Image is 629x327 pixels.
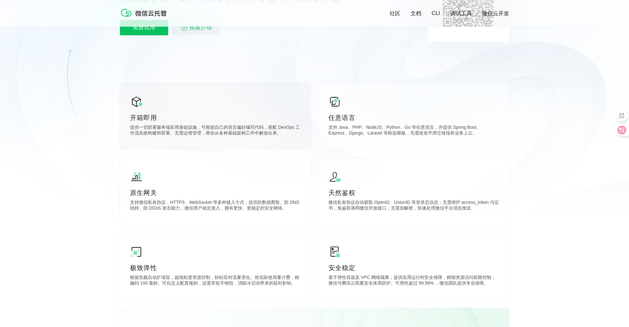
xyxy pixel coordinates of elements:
[130,200,301,212] p: 支持微信私有协议、HTTPS、WebSocket 等多种接入方式，提供防数据爬取、防 DNS 劫持、防 DDoS 攻击能力，微信用户就近接入，拥有更快、更稳定的安全网络。
[328,263,499,272] p: 安全稳定
[130,275,301,288] p: 根据负载自动扩缩容，超细粒度资源控制，轻松应对流量变化。按实际使用量计费，精确到 100 毫秒。可自定义配置规则，设置常驻不销毁，消除冷启动带来的延时影响。
[130,125,301,137] p: 提供一切部署服务端应用基础设施，可根据自己的语言偏好编写代码，搭配 DevOps 工作流高效构建和部署。无需运维管理，将你从各种基础架构工作中解放出来。
[328,125,499,137] p: 支持 Java、PHP、NodeJS、Python、Go 等任意语言，并提供 Spring Boot、Express、Django、Laravel 等框架模板，无需改造平滑迁移现有业务上云。
[120,20,168,35] p: 免费试用
[328,113,499,122] p: 任意语言
[328,275,499,288] p: 基于弹性容器及 VPC 网络隔离，提供应用运行时安全保障，精细资源访问权限控制，微信与腾讯云双重安全体系防护。可用性超过 99.99% ，微信团队提供专业保障。
[180,24,188,31] img: video_play.svg
[411,10,422,17] a: 文档
[120,15,171,20] a: 微信云托管
[482,10,509,17] a: 微信云开发
[130,263,301,272] p: 极致弹性
[390,10,401,17] a: 社区
[120,6,171,19] img: 微信云托管
[328,200,499,212] p: 微信私有协议自动获取 OpenID、UnionID 等登录态信息；无需维护 access_token 与证书，免鉴权调用微信开放接口；无需加解密，快速处理微信平台消息推送。
[432,10,440,17] a: CLI
[130,188,301,197] p: 原生网关
[328,188,499,197] p: 天然鉴权
[130,113,301,122] p: 开箱即用
[189,20,212,35] span: 视频介绍
[450,10,472,17] a: 调试工具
